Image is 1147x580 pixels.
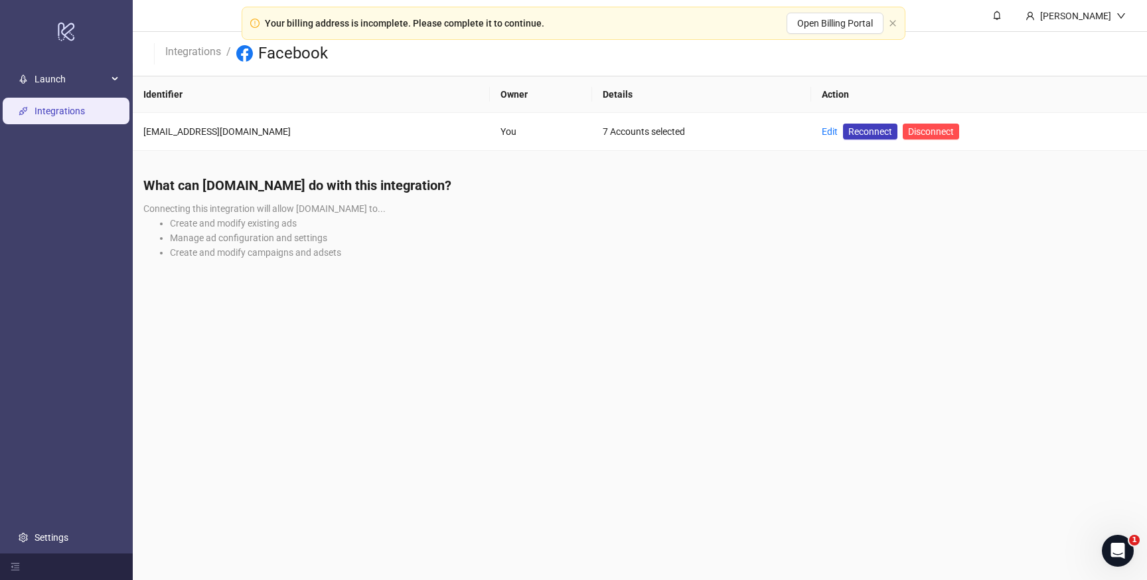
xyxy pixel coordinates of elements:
[1116,11,1126,21] span: down
[490,76,592,113] th: Owner
[603,124,801,139] div: 7 Accounts selected
[170,245,1136,260] li: Create and modify campaigns and adsets
[35,532,68,543] a: Settings
[143,124,479,139] div: [EMAIL_ADDRESS][DOMAIN_NAME]
[889,19,897,27] span: close
[163,43,224,58] a: Integrations
[787,13,883,34] button: Open Billing Portal
[170,231,1136,245] li: Manage ad configuration and settings
[35,106,85,116] a: Integrations
[797,18,873,29] span: Open Billing Portal
[500,124,581,139] div: You
[992,11,1002,20] span: bell
[889,19,897,28] button: close
[592,76,811,113] th: Details
[143,176,1136,195] h4: What can [DOMAIN_NAME] do with this integration?
[19,74,28,84] span: rocket
[265,16,544,31] div: Your billing address is incomplete. Please complete it to continue.
[903,124,959,140] button: Disconnect
[1102,535,1134,567] iframe: Intercom live chat
[1035,9,1116,23] div: [PERSON_NAME]
[258,43,328,64] h3: Facebook
[811,76,1147,113] th: Action
[35,66,108,92] span: Launch
[11,562,20,571] span: menu-fold
[1129,535,1140,545] span: 1
[170,216,1136,231] li: Create and modify existing ads
[226,43,231,64] li: /
[143,203,386,214] span: Connecting this integration will allow [DOMAIN_NAME] to...
[822,126,838,137] a: Edit
[848,124,892,139] span: Reconnect
[250,19,260,28] span: exclamation-circle
[133,76,490,113] th: Identifier
[908,126,954,137] span: Disconnect
[1026,11,1035,21] span: user
[843,124,897,140] a: Reconnect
